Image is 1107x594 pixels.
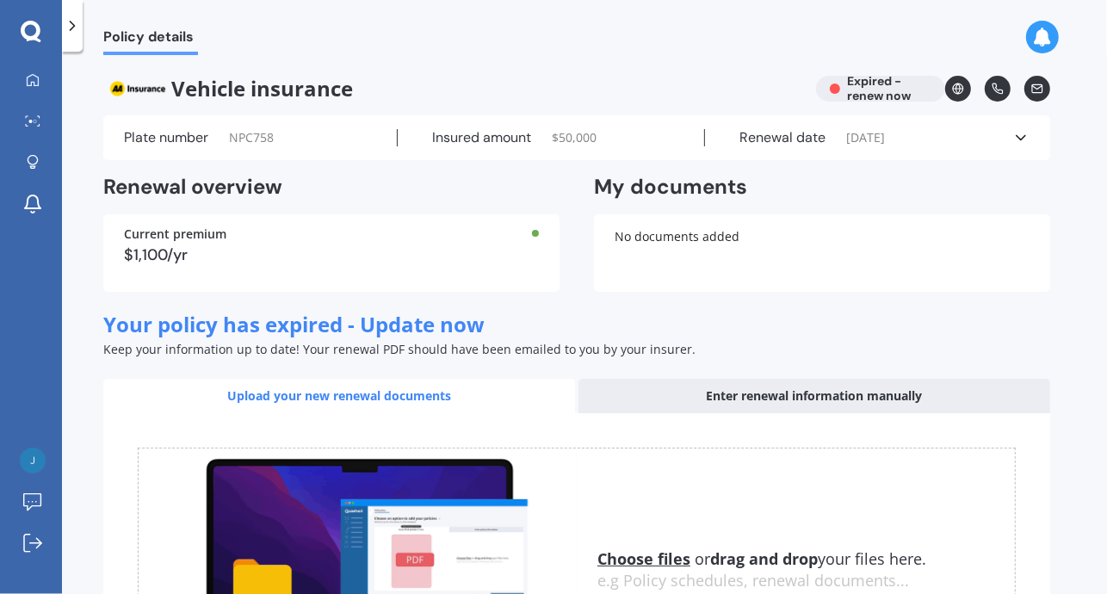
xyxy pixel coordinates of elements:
span: $ 50,000 [552,129,597,146]
u: Choose files [597,548,690,569]
span: [DATE] [846,129,885,146]
label: Insured amount [432,129,531,146]
img: f2856c739570499ef09e4391ce4ad832 [20,448,46,473]
b: drag and drop [710,548,818,569]
label: Renewal date [739,129,826,146]
div: Current premium [124,228,539,240]
label: Plate number [124,129,208,146]
div: Enter renewal information manually [578,379,1050,413]
h2: Renewal overview [103,174,560,201]
div: No documents added [594,214,1050,292]
div: e.g Policy schedules, renewal documents... [597,572,1015,591]
span: Keep your information up to date! Your renewal PDF should have been emailed to you by your insurer. [103,341,696,357]
div: Upload your new renewal documents [103,379,575,413]
span: Policy details [103,28,198,52]
div: $1,100/yr [124,247,539,263]
span: Vehicle insurance [103,76,802,102]
span: NPC758 [229,129,274,146]
span: or your files here. [597,548,926,569]
h2: My documents [594,174,747,201]
img: AA.webp [103,76,171,102]
span: Your policy has expired - Update now [103,310,485,338]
